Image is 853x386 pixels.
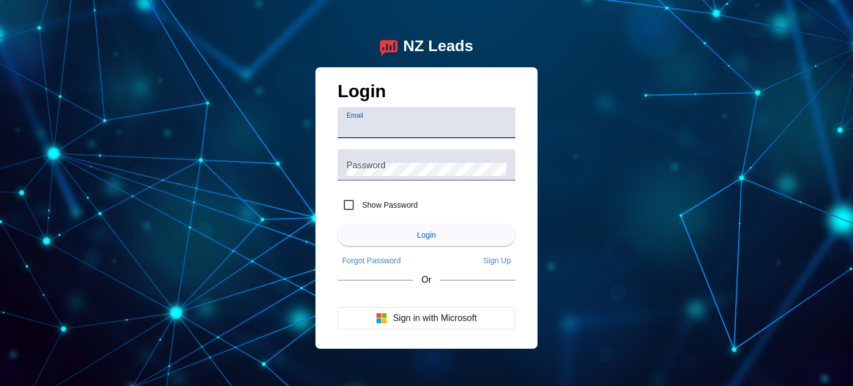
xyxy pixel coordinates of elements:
img: logo [380,37,398,56]
label: Show Password [360,199,418,210]
mat-label: Email [347,112,363,119]
img: Microsoft logo [376,313,387,324]
button: Login [338,224,515,246]
button: Sign in with Microsoft [338,307,515,329]
mat-label: Password [347,160,385,169]
h1: Login [338,81,515,107]
span: Sign Up [483,256,511,265]
span: Login [417,230,436,239]
span: Or [422,275,431,285]
span: Forgot Password [342,256,401,265]
div: NZ Leads [403,37,473,56]
a: logoNZ Leads [380,37,473,56]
